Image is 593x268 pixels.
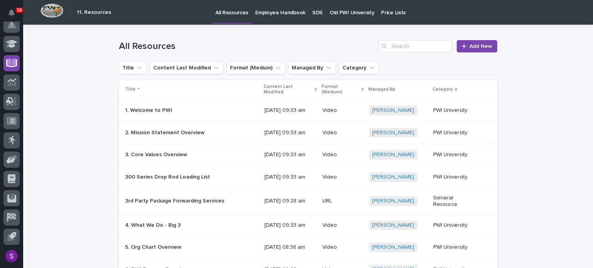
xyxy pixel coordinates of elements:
p: PWI University [433,130,479,136]
p: PWI University [433,174,479,180]
p: [DATE] 08:38 am [264,244,316,251]
p: Video [322,107,363,114]
a: [PERSON_NAME] [372,130,414,136]
button: Title [119,62,147,74]
tr: 300 Series Drop Rod Loading List300 Series Drop Rod Loading List [DATE] 09:33 amVideo[PERSON_NAME... [119,166,497,189]
p: [DATE] 09:28 am [264,198,316,204]
p: PWI University [433,152,479,158]
p: Title [125,85,136,94]
p: 5. Org Chart Overview [125,243,183,251]
tr: 3. Core Values Overview3. Core Values Overview [DATE] 09:33 amVideo[PERSON_NAME] PWI University [119,144,497,166]
tr: 5. Org Chart Overview5. Org Chart Overview [DATE] 08:38 amVideo[PERSON_NAME] PWI University [119,236,497,259]
p: Video [322,244,363,251]
button: Format (Medium) [227,62,285,74]
p: PWI University [433,244,479,251]
a: Add New [457,40,497,52]
p: [DATE] 09:33 am [264,130,316,136]
p: PWI University [433,107,479,114]
a: [PERSON_NAME] [372,222,414,229]
p: Format (Medium) [322,83,359,97]
a: [PERSON_NAME] [372,198,414,204]
a: [PERSON_NAME] [372,244,414,251]
button: Notifications [3,5,20,21]
p: Video [322,130,363,136]
p: [DATE] 09:33 am [264,222,316,229]
h1: All Resources [119,41,376,52]
button: Managed By [288,62,336,74]
tr: 4. What We Do - Big 34. What We Do - Big 3 [DATE] 09:33 amVideo[PERSON_NAME] PWI University [119,214,497,236]
p: 1. Welcome to PWI [125,106,174,114]
p: 3rd Party Package Forwarding Services [125,196,226,204]
p: 3. Core Values Overview [125,150,189,158]
p: [DATE] 09:33 am [264,152,316,158]
p: General Resource [433,195,479,208]
a: [PERSON_NAME] [372,174,414,180]
p: Content Last Modified [264,83,313,97]
p: Managed By [368,85,395,94]
img: Workspace Logo [41,3,63,18]
button: Content Last Modified [150,62,224,74]
p: 4. What We Do - Big 3 [125,221,182,229]
p: [DATE] 09:33 am [264,174,316,180]
p: Video [322,174,363,180]
a: [PERSON_NAME] [372,107,414,114]
input: Search [379,40,452,52]
button: Category [339,62,379,74]
tr: 1. Welcome to PWI1. Welcome to PWI [DATE] 09:33 amVideo[PERSON_NAME] PWI University [119,99,497,121]
p: Category [432,85,453,94]
button: users-avatar [3,248,20,264]
div: Notifications16 [10,9,20,22]
tr: 3rd Party Package Forwarding Services3rd Party Package Forwarding Services [DATE] 09:28 amURL[PER... [119,188,497,214]
p: Video [322,152,363,158]
p: 2. Mission Statement Overview [125,128,206,136]
p: URL [322,198,363,204]
span: Add New [469,43,492,50]
tr: 2. Mission Statement Overview2. Mission Statement Overview [DATE] 09:33 amVideo[PERSON_NAME] PWI ... [119,121,497,144]
h2: 11. Resources [77,9,111,16]
a: [PERSON_NAME] [372,152,414,158]
p: 16 [17,7,22,13]
p: PWI University [433,222,479,229]
p: 300 Series Drop Rod Loading List [125,172,212,180]
p: Video [322,222,363,229]
p: [DATE] 09:33 am [264,107,316,114]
